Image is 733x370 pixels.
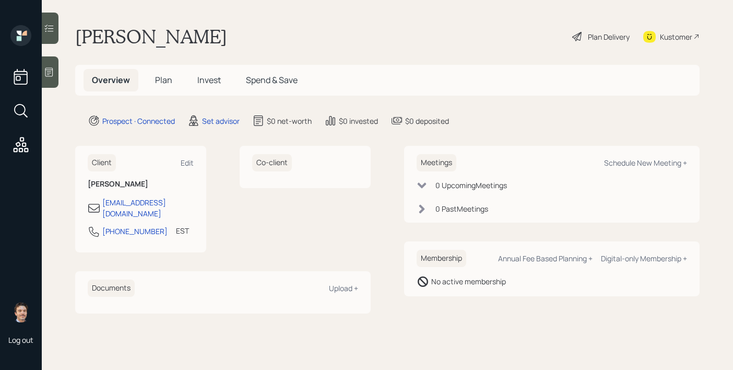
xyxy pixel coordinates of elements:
div: Plan Delivery [588,31,630,42]
div: 0 Past Meeting s [435,203,488,214]
h6: Documents [88,280,135,297]
h6: Client [88,154,116,171]
span: Plan [155,74,172,86]
div: Set advisor [202,115,240,126]
div: Annual Fee Based Planning + [498,253,593,263]
h6: Meetings [417,154,456,171]
h6: [PERSON_NAME] [88,180,194,189]
div: $0 invested [339,115,378,126]
span: Invest [197,74,221,86]
div: $0 deposited [405,115,449,126]
h6: Co-client [252,154,292,171]
div: Log out [8,335,33,345]
h1: [PERSON_NAME] [75,25,227,48]
div: 0 Upcoming Meeting s [435,180,507,191]
div: [PHONE_NUMBER] [102,226,168,237]
div: $0 net-worth [267,115,312,126]
div: Edit [181,158,194,168]
div: Schedule New Meeting + [604,158,687,168]
div: [EMAIL_ADDRESS][DOMAIN_NAME] [102,197,194,219]
img: robby-grisanti-headshot.png [10,302,31,322]
div: Kustomer [660,31,692,42]
div: No active membership [431,276,506,287]
span: Overview [92,74,130,86]
div: Upload + [329,283,358,293]
h6: Membership [417,250,466,267]
div: EST [176,225,189,236]
div: Prospect · Connected [102,115,175,126]
span: Spend & Save [246,74,298,86]
div: Digital-only Membership + [601,253,687,263]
